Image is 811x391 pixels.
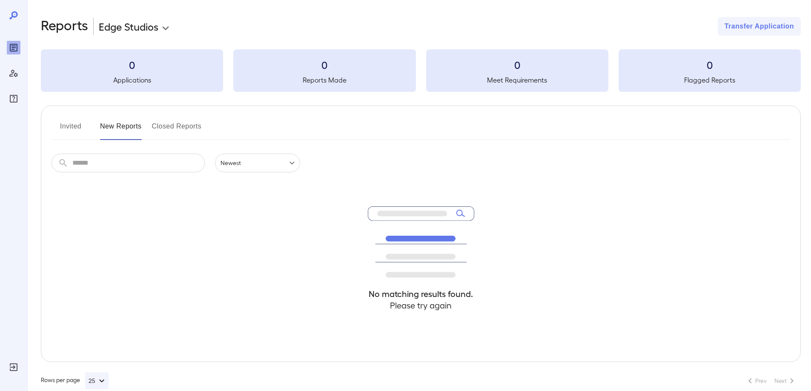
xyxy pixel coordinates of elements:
button: Transfer Application [718,17,801,36]
h3: 0 [41,58,223,71]
div: Newest [215,154,300,172]
h3: 0 [233,58,416,71]
h3: 0 [619,58,801,71]
h3: 0 [426,58,608,71]
h5: Flagged Reports [619,75,801,85]
div: FAQ [7,92,20,106]
button: Invited [52,120,90,140]
div: Rows per page [41,372,109,389]
h5: Meet Requirements [426,75,608,85]
div: Log Out [7,360,20,374]
p: Edge Studios [99,20,158,33]
summary: 0Applications0Reports Made0Meet Requirements0Flagged Reports [41,49,801,92]
div: Manage Users [7,66,20,80]
h5: Reports Made [233,75,416,85]
h2: Reports [41,17,88,36]
button: Closed Reports [152,120,202,140]
div: Reports [7,41,20,54]
nav: pagination navigation [741,374,801,388]
h4: No matching results found. [368,288,474,300]
button: New Reports [100,120,142,140]
h5: Applications [41,75,223,85]
h4: Please try again [368,300,474,311]
button: 25 [85,372,109,389]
